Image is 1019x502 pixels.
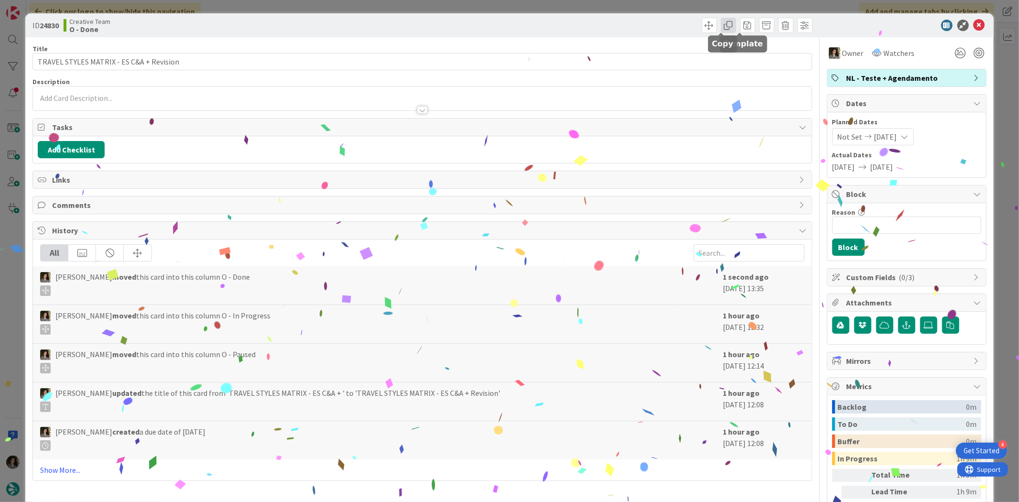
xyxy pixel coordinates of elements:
[40,388,51,399] img: MS
[32,20,59,31] span: ID
[712,39,733,48] h5: Copy
[724,39,763,48] h5: Template
[723,387,804,416] div: [DATE] 12:08
[957,452,977,465] div: 1h 9m
[694,244,804,262] input: Search...
[41,245,68,261] div: All
[837,131,863,142] span: Not Set
[832,150,981,160] span: Actual Dates
[884,47,915,59] span: Watchers
[52,174,794,186] span: Links
[847,188,969,200] span: Block
[112,311,136,320] b: moved
[842,47,864,59] span: Owner
[723,388,760,398] b: 1 hour ago
[112,388,141,398] b: updated
[928,486,977,499] div: 1h 9m
[40,349,51,360] img: MS
[847,381,969,392] span: Metrics
[723,311,760,320] b: 1 hour ago
[32,77,70,86] span: Description
[874,131,897,142] span: [DATE]
[32,53,812,70] input: type card name here...
[956,443,1007,459] div: Open Get Started checklist, remaining modules: 4
[966,400,977,414] div: 0m
[69,25,110,33] b: O - Done
[55,271,250,296] span: [PERSON_NAME] this card into this column O - Done
[112,272,136,282] b: moved
[829,47,840,59] img: MS
[832,208,856,217] label: Reason
[723,349,804,377] div: [DATE] 12:14
[40,272,51,283] img: MS
[847,297,969,308] span: Attachments
[723,271,804,300] div: [DATE] 13:35
[40,311,51,321] img: MS
[20,1,43,13] span: Support
[832,161,855,173] span: [DATE]
[55,426,205,451] span: [PERSON_NAME] a due date of [DATE]
[55,349,256,373] span: [PERSON_NAME] this card into this column O - Paused
[966,435,977,448] div: 0m
[847,72,969,84] span: NL - Teste + Agendamento
[838,435,966,448] div: Buffer
[899,273,915,282] span: ( 0/3 )
[832,117,981,127] span: Planned Dates
[966,417,977,431] div: 0m
[723,310,804,338] div: [DATE] 12:32
[32,44,48,53] label: Title
[847,355,969,367] span: Mirrors
[998,440,1007,449] div: 4
[723,427,760,437] b: 1 hour ago
[40,427,51,437] img: MS
[847,272,969,283] span: Custom Fields
[872,486,924,499] div: Lead Time
[52,121,794,133] span: Tasks
[112,427,139,437] b: created
[847,98,969,109] span: Dates
[928,469,977,482] div: 1h 9m
[55,387,500,412] span: [PERSON_NAME] the title of this card from 'TRAVEL STYLES MATRIX - ES C&A + ' to 'TRAVEL STYLES MA...
[964,446,999,456] div: Get Started
[40,464,804,476] a: Show More...
[838,417,966,431] div: To Do
[838,400,966,414] div: Backlog
[55,310,270,335] span: [PERSON_NAME] this card into this column O - In Progress
[69,18,110,25] span: Creative Team
[870,161,893,173] span: [DATE]
[872,469,924,482] div: Total Time
[40,21,59,30] b: 24830
[112,349,136,359] b: moved
[723,426,804,455] div: [DATE] 12:08
[838,452,957,465] div: In Progress
[52,225,794,236] span: History
[52,199,794,211] span: Comments
[723,272,769,282] b: 1 second ago
[38,141,105,158] button: Add Checklist
[832,239,865,256] button: Block
[723,349,760,359] b: 1 hour ago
